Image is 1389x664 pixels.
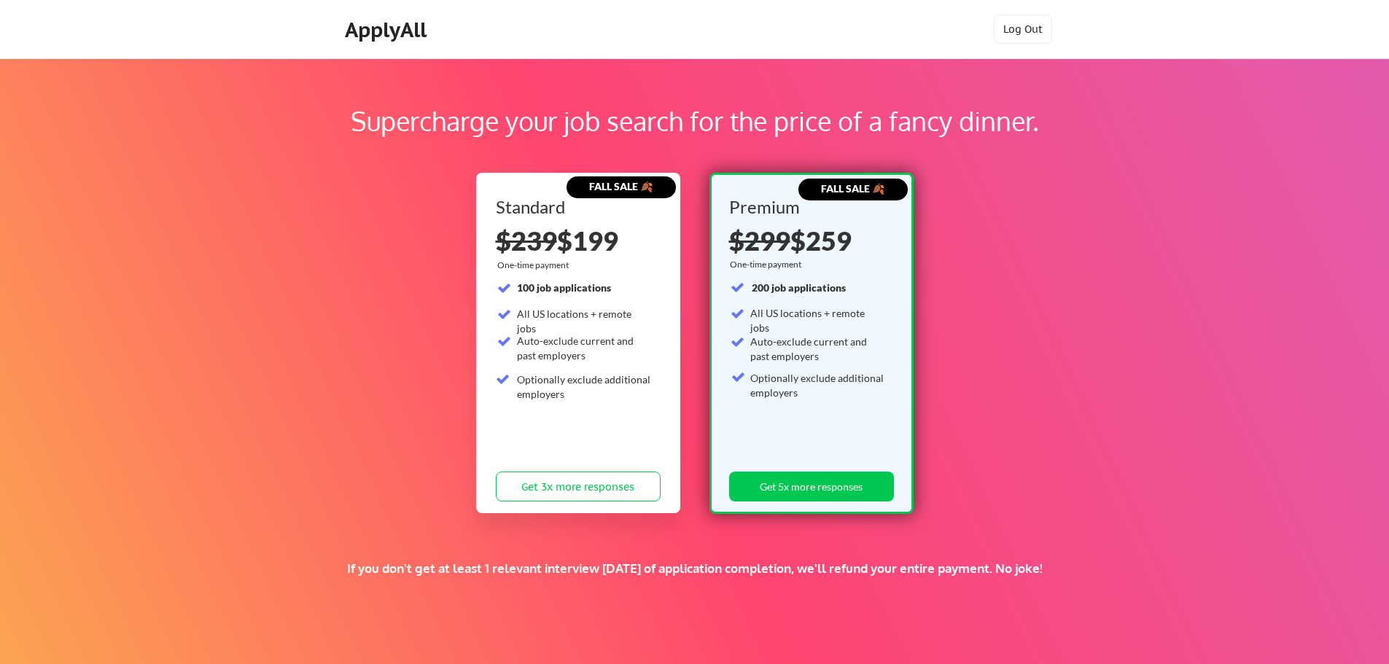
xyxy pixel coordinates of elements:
div: Optionally exclude additional employers [750,371,885,399]
s: $299 [729,224,790,257]
div: All US locations + remote jobs [517,307,652,335]
strong: 200 job applications [752,281,846,294]
div: Auto-exclude current and past employers [517,334,652,362]
div: All US locations + remote jobs [750,306,885,335]
strong: FALL SALE 🍂 [589,180,653,192]
div: Standard [496,198,655,216]
strong: FALL SALE 🍂 [821,182,884,195]
button: Get 3x more responses [496,472,661,501]
div: $259 [729,227,889,254]
div: Premium [729,198,889,216]
div: One-time payment [730,259,806,270]
div: Optionally exclude additional employers [517,372,652,401]
button: Log Out [994,15,1052,44]
strong: 100 job applications [517,281,611,294]
s: $239 [496,224,557,257]
div: If you don't get at least 1 relevant interview [DATE] of application completion, we'll refund you... [253,561,1136,577]
div: Auto-exclude current and past employers [750,335,885,363]
button: Get 5x more responses [729,472,894,501]
div: Supercharge your job search for the price of a fancy dinner. [93,101,1296,141]
div: $199 [496,227,661,254]
div: ApplyAll [345,17,431,42]
div: One-time payment [497,259,573,271]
